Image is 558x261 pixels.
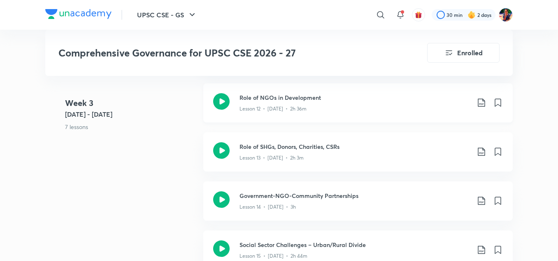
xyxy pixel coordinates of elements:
[412,8,425,21] button: avatar
[239,240,470,249] h3: Social Sector Challenges – Urban/Rural Divide
[45,9,112,21] a: Company Logo
[239,203,296,211] p: Lesson 14 • [DATE] • 3h
[239,93,470,102] h3: Role of NGOs in Development
[415,11,422,19] img: avatar
[467,11,476,19] img: streak
[65,97,197,109] h4: Week 3
[203,83,513,132] a: Role of NGOs in DevelopmentLesson 12 • [DATE] • 2h 36m
[499,8,513,22] img: Solanki Ghorai
[58,47,381,59] h3: Comprehensive Governance for UPSC CSE 2026 - 27
[65,109,197,119] h5: [DATE] - [DATE]
[65,122,197,131] p: 7 lessons
[239,142,470,151] h3: Role of SHGs, Donors, Charities, CSRs
[203,132,513,181] a: Role of SHGs, Donors, Charities, CSRsLesson 13 • [DATE] • 2h 3m
[45,9,112,19] img: Company Logo
[132,7,202,23] button: UPSC CSE - GS
[239,105,307,113] p: Lesson 12 • [DATE] • 2h 36m
[239,154,304,162] p: Lesson 13 • [DATE] • 2h 3m
[239,252,307,260] p: Lesson 15 • [DATE] • 2h 44m
[239,191,470,200] h3: Government-NGO-Community Partnerships
[427,43,500,63] button: Enrolled
[203,181,513,230] a: Government-NGO-Community PartnershipsLesson 14 • [DATE] • 3h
